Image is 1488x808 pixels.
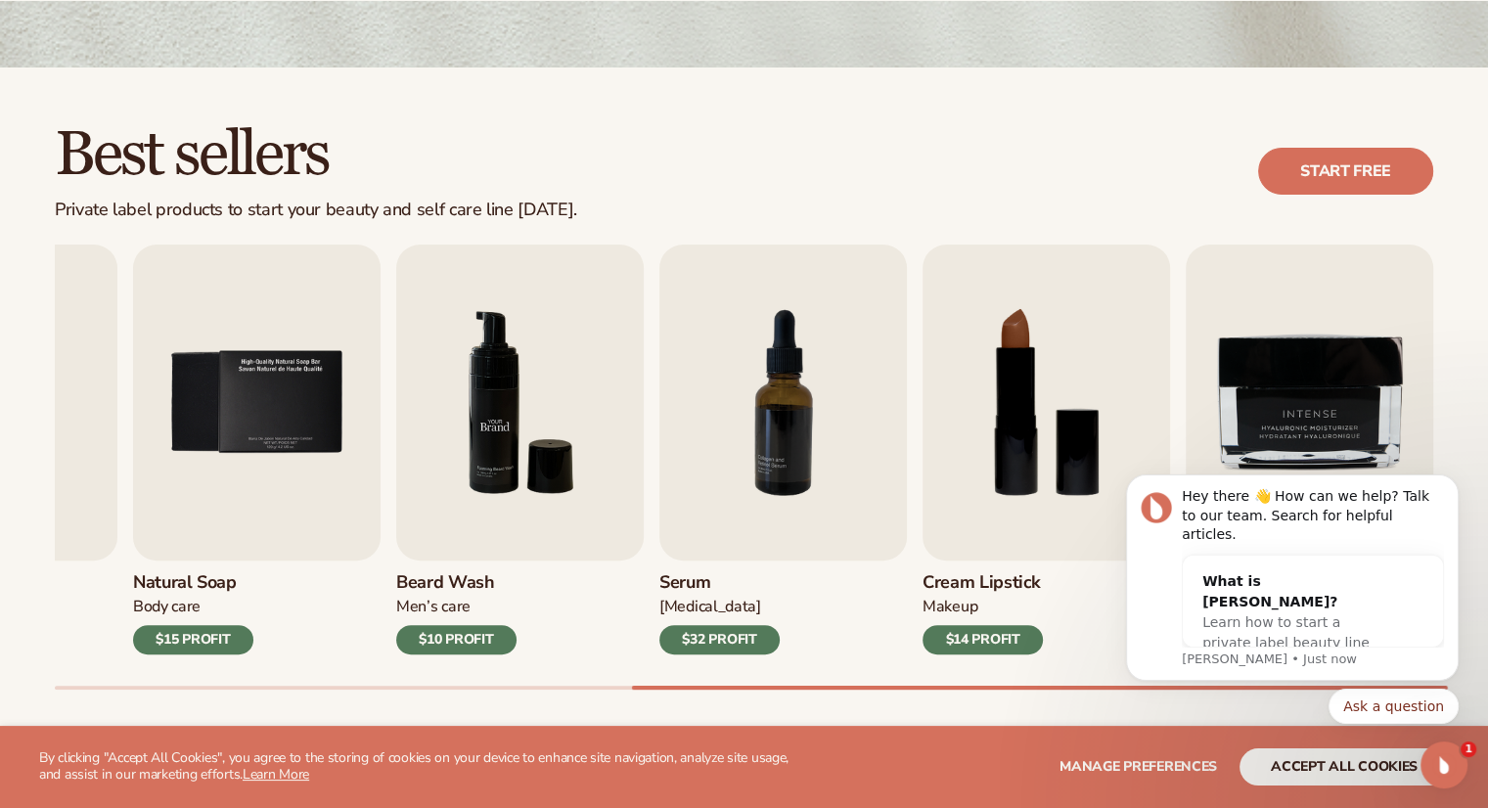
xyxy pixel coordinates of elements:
[133,572,253,594] h3: Natural Soap
[396,572,517,594] h3: Beard Wash
[133,597,253,617] div: Body Care
[55,122,577,188] h2: Best sellers
[396,597,517,617] div: Men’s Care
[1060,748,1217,786] button: Manage preferences
[659,245,907,654] a: 7 / 9
[243,765,309,784] a: Learn More
[396,245,644,561] img: Shopify Image 7
[1097,429,1488,755] iframe: Intercom notifications message
[923,625,1043,654] div: $14 PROFIT
[923,245,1170,654] a: 8 / 9
[396,245,644,654] a: 6 / 9
[1420,741,1467,788] iframe: Intercom live chat
[923,597,1043,617] div: Makeup
[1461,741,1476,757] span: 1
[55,200,577,221] div: Private label products to start your beauty and self care line [DATE].
[1186,245,1433,654] a: 9 / 9
[133,245,381,654] a: 5 / 9
[396,625,517,654] div: $10 PROFIT
[1258,148,1433,195] a: Start free
[1060,757,1217,776] span: Manage preferences
[39,750,811,784] p: By clicking "Accept All Cookies", you agree to the storing of cookies on your device to enhance s...
[923,572,1043,594] h3: Cream Lipstick
[133,625,253,654] div: $15 PROFIT
[1240,748,1449,786] button: accept all cookies
[659,597,780,617] div: [MEDICAL_DATA]
[659,625,780,654] div: $32 PROFIT
[659,572,780,594] h3: Serum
